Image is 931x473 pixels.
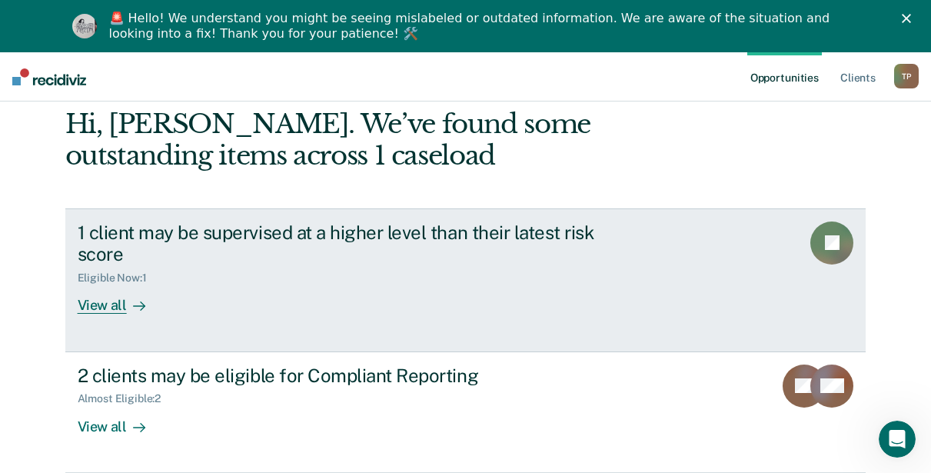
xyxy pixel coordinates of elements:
iframe: Intercom live chat [879,421,916,458]
button: TP [894,64,919,88]
a: Opportunities [747,52,822,102]
div: 1 client may be supervised at a higher level than their latest risk score [78,222,617,266]
img: Recidiviz [12,68,86,85]
div: View all [78,405,164,435]
div: View all [78,285,164,315]
div: T P [894,64,919,88]
div: Hi, [PERSON_NAME]. We’ve found some outstanding items across 1 caseload [65,108,707,172]
div: 🚨 Hello! We understand you might be seeing mislabeled or outdated information. We are aware of th... [109,11,835,42]
div: Eligible Now : 1 [78,271,159,285]
a: Clients [837,52,879,102]
a: 2 clients may be eligible for Compliant ReportingAlmost Eligible:2View all [65,352,866,473]
img: Profile image for Kim [72,14,97,38]
div: Almost Eligible : 2 [78,392,174,405]
a: 1 client may be supervised at a higher level than their latest risk scoreEligible Now:1View all [65,208,866,352]
div: Close [902,14,917,23]
div: 2 clients may be eligible for Compliant Reporting [78,365,617,387]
